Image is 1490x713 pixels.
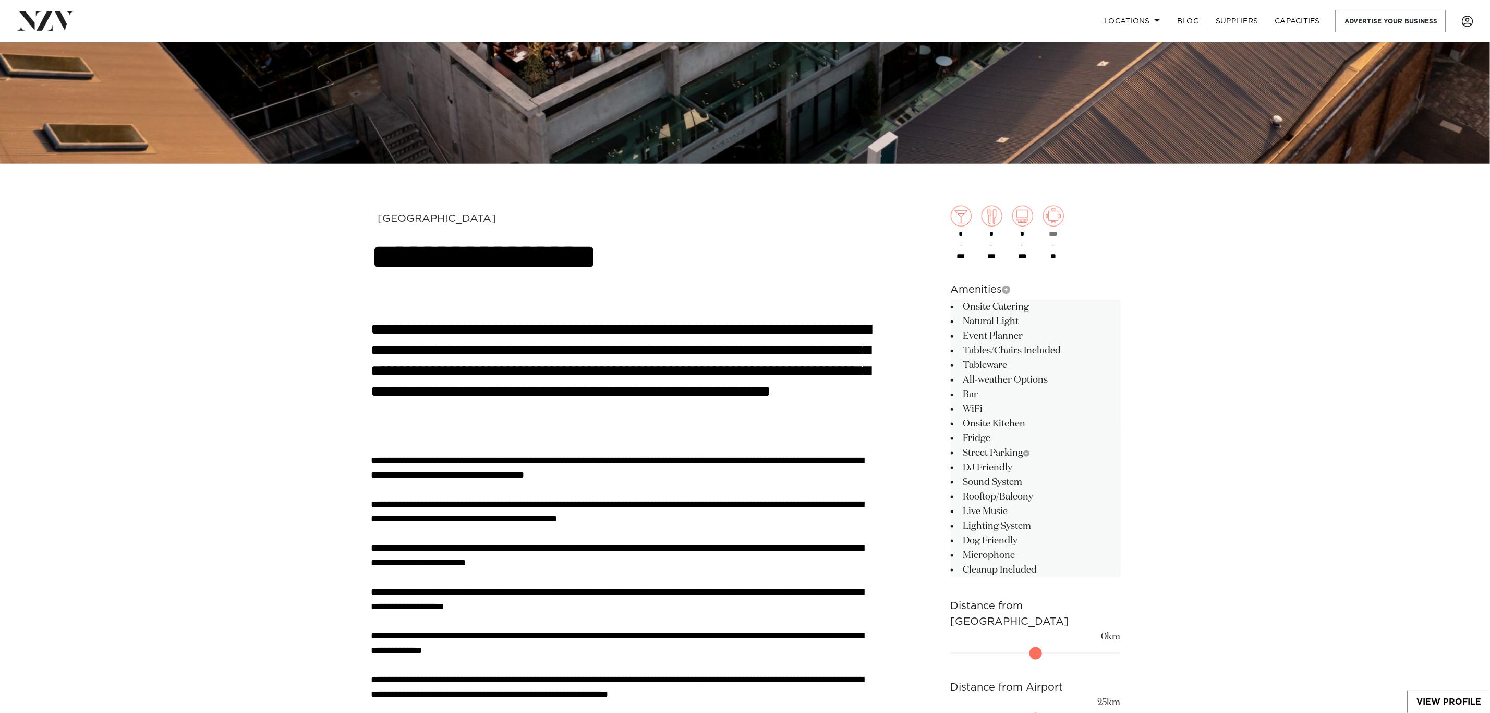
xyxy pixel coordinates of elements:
li: Onsite Kitchen [951,417,1121,431]
h6: Distance from [GEOGRAPHIC_DATA] [951,598,1121,629]
div: - [1043,206,1064,261]
li: Onsite Catering [951,300,1121,314]
li: Rooftop/Balcony [951,490,1121,504]
h6: Distance from Airport [951,680,1121,695]
a: SUPPLIERS [1207,10,1266,32]
a: Advertise your business [1336,10,1446,32]
li: Fridge [951,431,1121,446]
li: Cleanup Included [951,563,1121,577]
li: Dog Friendly [951,533,1121,548]
div: - [982,206,1002,261]
a: Capacities [1267,10,1329,32]
li: DJ Friendly [951,460,1121,475]
h6: Amenities [951,282,1121,298]
li: Natural Light [951,314,1121,329]
div: - [1012,206,1033,261]
output: 0km [1101,629,1121,644]
li: Event Planner [951,329,1121,343]
img: meeting.png [1043,206,1064,227]
li: Tables/Chairs Included [951,343,1121,358]
img: cocktail.png [951,206,972,227]
li: Bar [951,387,1121,402]
div: [GEOGRAPHIC_DATA] [378,214,615,223]
a: BLOG [1169,10,1207,32]
output: 25km [1098,695,1121,710]
li: WiFi [951,402,1121,417]
li: Tableware [951,358,1121,373]
li: All-weather Options [951,373,1121,387]
li: Street Parking [951,446,1121,460]
li: Live Music [951,504,1121,519]
li: Sound System [951,475,1121,490]
a: View Profile [1408,691,1490,713]
a: Locations [1096,10,1169,32]
img: dining.png [982,206,1002,227]
div: - [951,206,972,261]
li: Microphone [951,548,1121,563]
img: nzv-logo.png [17,11,74,30]
li: Lighting System [951,519,1121,533]
img: theatre.png [1012,206,1033,227]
